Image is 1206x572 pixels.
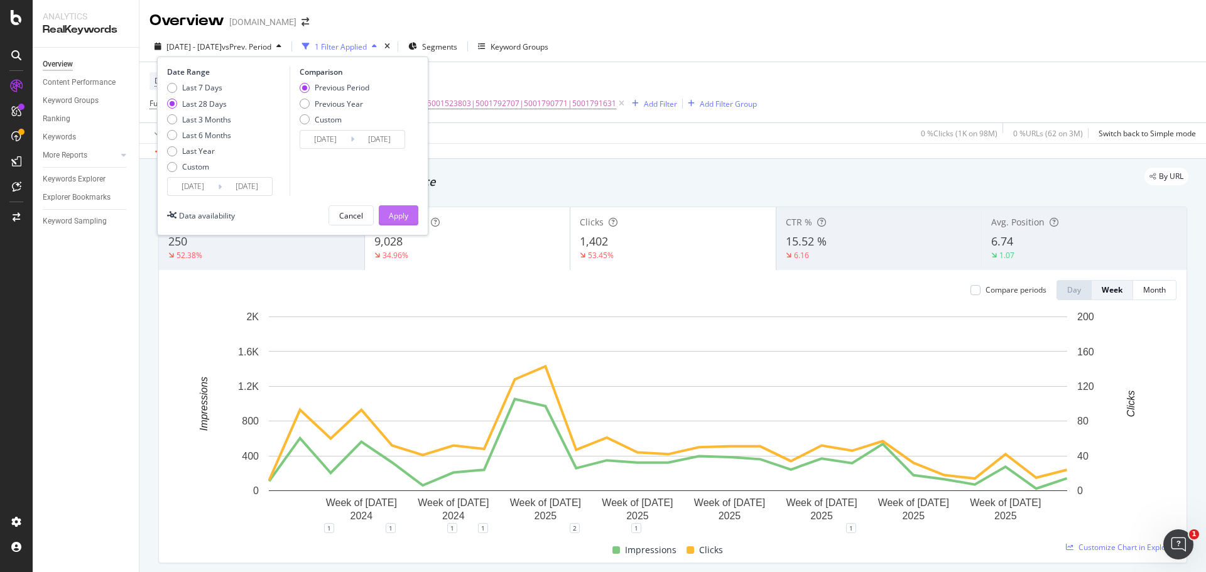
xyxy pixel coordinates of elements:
[238,381,259,392] text: 1.2K
[786,216,812,228] span: CTR %
[683,96,757,111] button: Add Filter Group
[786,234,827,249] span: 15.52 %
[991,234,1013,249] span: 6.74
[1067,284,1081,295] div: Day
[418,497,489,508] text: Week of [DATE]
[300,82,369,93] div: Previous Period
[182,130,231,141] div: Last 6 Months
[198,377,209,431] text: Impressions
[447,523,457,533] div: 1
[491,41,548,52] div: Keyword Groups
[339,210,363,221] div: Cancel
[786,497,857,508] text: Week of [DATE]
[442,510,465,521] text: 2024
[168,234,187,249] span: 250
[149,98,177,109] span: Full URL
[326,497,397,508] text: Week of [DATE]
[1077,381,1094,392] text: 120
[43,215,130,228] a: Keyword Sampling
[167,67,286,77] div: Date Range
[473,36,553,57] button: Keyword Groups
[167,161,231,172] div: Custom
[478,523,488,533] div: 1
[168,178,218,195] input: Start Date
[794,250,809,261] div: 6.16
[999,250,1014,261] div: 1.07
[43,76,130,89] a: Content Performance
[510,497,581,508] text: Week of [DATE]
[588,250,614,261] div: 53.45%
[719,510,741,521] text: 2025
[386,523,396,533] div: 1
[222,178,272,195] input: End Date
[1102,284,1122,295] div: Week
[300,67,409,77] div: Comparison
[155,75,178,86] span: Device
[300,131,350,148] input: Start Date
[1159,173,1183,180] span: By URL
[43,215,107,228] div: Keyword Sampling
[167,82,231,93] div: Last 7 Days
[350,510,373,521] text: 2024
[580,216,604,228] span: Clicks
[315,82,369,93] div: Previous Period
[878,497,949,508] text: Week of [DATE]
[43,58,130,71] a: Overview
[1092,280,1133,300] button: Week
[177,250,202,261] div: 52.38%
[422,41,457,52] span: Segments
[222,41,271,52] span: vs Prev. Period
[324,523,334,533] div: 1
[1144,168,1188,185] div: legacy label
[379,205,418,225] button: Apply
[43,76,116,89] div: Content Performance
[315,99,363,109] div: Previous Year
[1077,416,1089,426] text: 80
[182,161,209,172] div: Custom
[43,10,129,23] div: Analytics
[1078,542,1176,553] span: Customize Chart in Explorer
[149,36,286,57] button: [DATE] - [DATE]vsPrev. Period
[1013,128,1083,139] div: 0 % URLs ( 62 on 3M )
[242,416,259,426] text: 800
[580,234,608,249] span: 1,402
[167,114,231,125] div: Last 3 Months
[631,523,641,533] div: 1
[182,146,215,156] div: Last Year
[1094,123,1196,143] button: Switch back to Simple mode
[382,40,393,53] div: times
[383,250,408,261] div: 34.96%
[374,234,403,249] span: 9,028
[167,99,231,109] div: Last 28 Days
[700,99,757,109] div: Add Filter Group
[315,41,367,52] div: 1 Filter Applied
[169,310,1167,528] div: A chart.
[1099,128,1196,139] div: Switch back to Simple mode
[43,131,130,144] a: Keywords
[699,542,723,558] span: Clicks
[315,114,342,125] div: Custom
[846,523,856,533] div: 1
[167,146,231,156] div: Last Year
[694,497,765,508] text: Week of [DATE]
[166,41,222,52] span: [DATE] - [DATE]
[43,149,117,162] a: More Reports
[300,114,369,125] div: Custom
[1077,311,1094,322] text: 200
[921,128,997,139] div: 0 % Clicks ( 1K on 98M )
[149,10,224,31] div: Overview
[810,510,833,521] text: 2025
[1077,485,1083,496] text: 0
[625,542,676,558] span: Impressions
[1077,346,1094,357] text: 160
[297,36,382,57] button: 1 Filter Applied
[179,210,235,221] div: Data availability
[43,112,70,126] div: Ranking
[1077,451,1089,461] text: 40
[253,485,259,496] text: 0
[246,311,259,322] text: 2K
[986,284,1046,295] div: Compare periods
[242,451,259,461] text: 400
[570,523,580,533] div: 2
[43,94,130,107] a: Keyword Groups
